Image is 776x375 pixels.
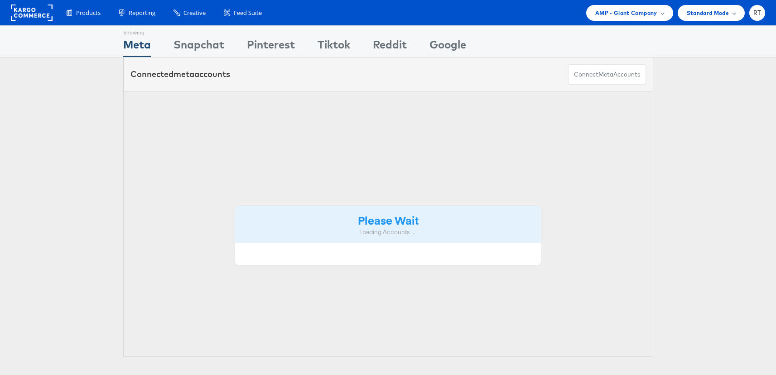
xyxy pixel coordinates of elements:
span: Products [76,9,101,17]
span: Reporting [129,9,155,17]
span: RT [753,10,762,16]
div: Reddit [373,37,407,57]
div: Google [429,37,466,57]
div: Meta [123,37,151,57]
span: Feed Suite [234,9,262,17]
div: Snapchat [174,37,224,57]
div: Loading Accounts .... [242,228,535,236]
span: meta [598,70,613,79]
div: Pinterest [247,37,295,57]
strong: Please Wait [358,212,419,227]
span: Creative [183,9,206,17]
span: meta [174,69,194,79]
div: Connected accounts [130,68,230,80]
div: Tiktok [318,37,350,57]
span: AMP - Giant Company [595,8,657,18]
div: Showing [123,26,151,37]
span: Standard Mode [687,8,729,18]
button: ConnectmetaAccounts [568,64,646,85]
